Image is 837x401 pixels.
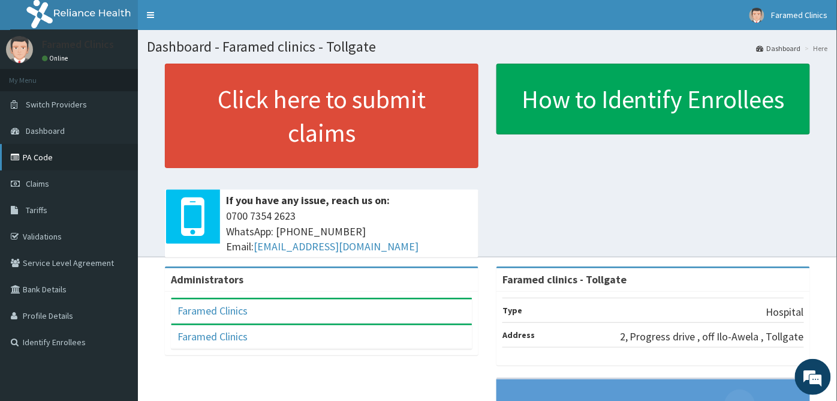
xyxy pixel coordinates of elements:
a: How to Identify Enrollees [496,64,810,134]
p: 2, Progress drive , off Ilo-Awela , Tollgate [620,329,804,345]
a: [EMAIL_ADDRESS][DOMAIN_NAME] [254,240,418,253]
img: User Image [749,8,764,23]
p: Hospital [766,304,804,320]
a: Faramed Clinics [177,330,248,343]
span: Faramed Clinics [772,10,828,20]
h1: Dashboard - Faramed clinics - Tollgate [147,39,828,55]
span: Dashboard [26,125,65,136]
img: User Image [6,36,33,63]
li: Here [802,43,828,53]
a: Dashboard [757,43,801,53]
strong: Faramed clinics - Tollgate [502,273,627,286]
span: Switch Providers [26,99,87,110]
b: Address [502,330,535,340]
a: Online [42,54,71,62]
span: Claims [26,178,49,189]
span: Tariffs [26,205,47,216]
p: Faramed Clinics [42,39,114,50]
a: Faramed Clinics [177,304,248,318]
b: Administrators [171,273,243,286]
b: Type [502,305,522,316]
a: Click here to submit claims [165,64,478,168]
b: If you have any issue, reach us on: [226,193,390,207]
span: 0700 7354 2623 WhatsApp: [PHONE_NUMBER] Email: [226,208,472,255]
